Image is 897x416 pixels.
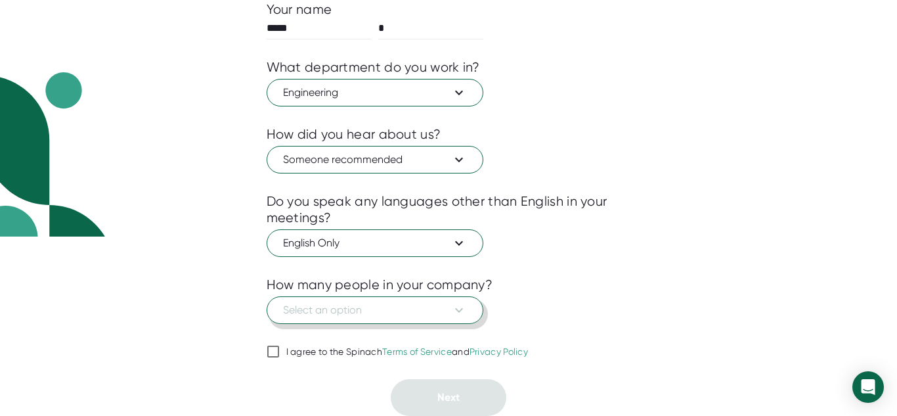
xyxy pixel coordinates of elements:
a: Privacy Policy [470,346,528,357]
span: English Only [283,235,467,251]
button: English Only [267,229,483,257]
span: Select an option [283,302,467,318]
span: Next [437,391,460,404]
div: How did you hear about us? [267,126,441,143]
button: Next [391,379,506,416]
a: Terms of Service [382,346,452,357]
span: Engineering [283,85,467,101]
span: Someone recommended [283,152,467,168]
div: Your name [267,1,631,18]
div: Open Intercom Messenger [852,371,884,403]
div: I agree to the Spinach and [286,346,529,358]
div: Do you speak any languages other than English in your meetings? [267,193,631,226]
div: How many people in your company? [267,277,493,293]
div: What department do you work in? [267,59,480,76]
button: Select an option [267,296,483,324]
button: Engineering [267,79,483,106]
button: Someone recommended [267,146,483,173]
